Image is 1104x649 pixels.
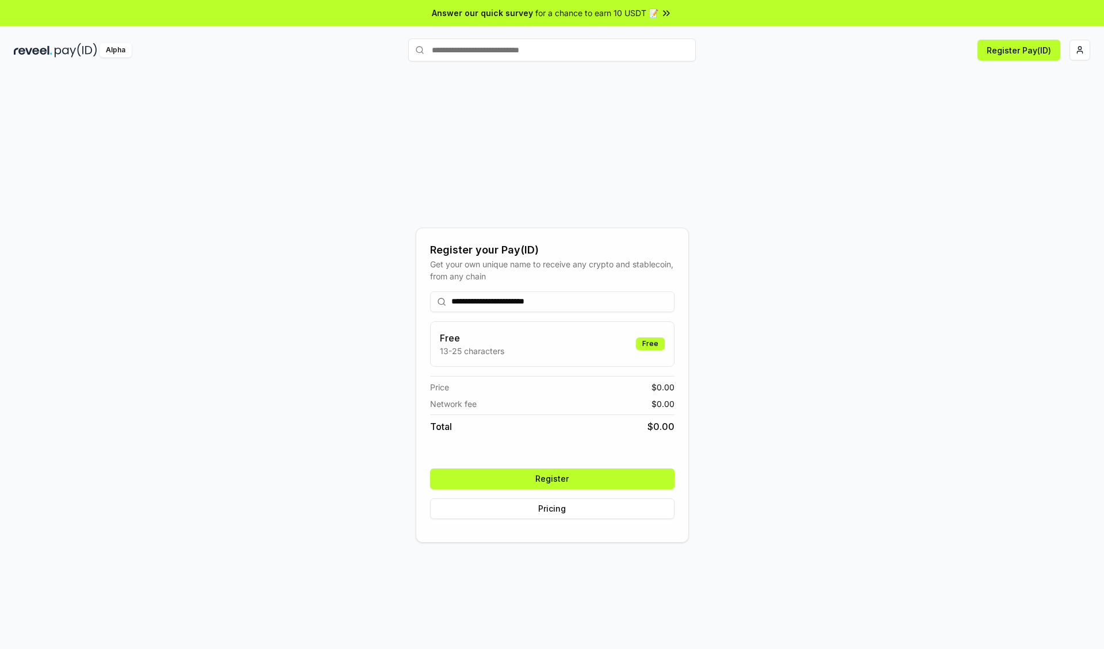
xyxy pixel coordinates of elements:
[651,381,674,393] span: $ 0.00
[55,43,97,57] img: pay_id
[430,242,674,258] div: Register your Pay(ID)
[432,7,533,19] span: Answer our quick survey
[440,331,504,345] h3: Free
[977,40,1060,60] button: Register Pay(ID)
[651,398,674,410] span: $ 0.00
[430,468,674,489] button: Register
[430,498,674,519] button: Pricing
[440,345,504,357] p: 13-25 characters
[430,258,674,282] div: Get your own unique name to receive any crypto and stablecoin, from any chain
[647,420,674,433] span: $ 0.00
[430,420,452,433] span: Total
[430,381,449,393] span: Price
[99,43,132,57] div: Alpha
[430,398,477,410] span: Network fee
[535,7,658,19] span: for a chance to earn 10 USDT 📝
[636,337,665,350] div: Free
[14,43,52,57] img: reveel_dark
